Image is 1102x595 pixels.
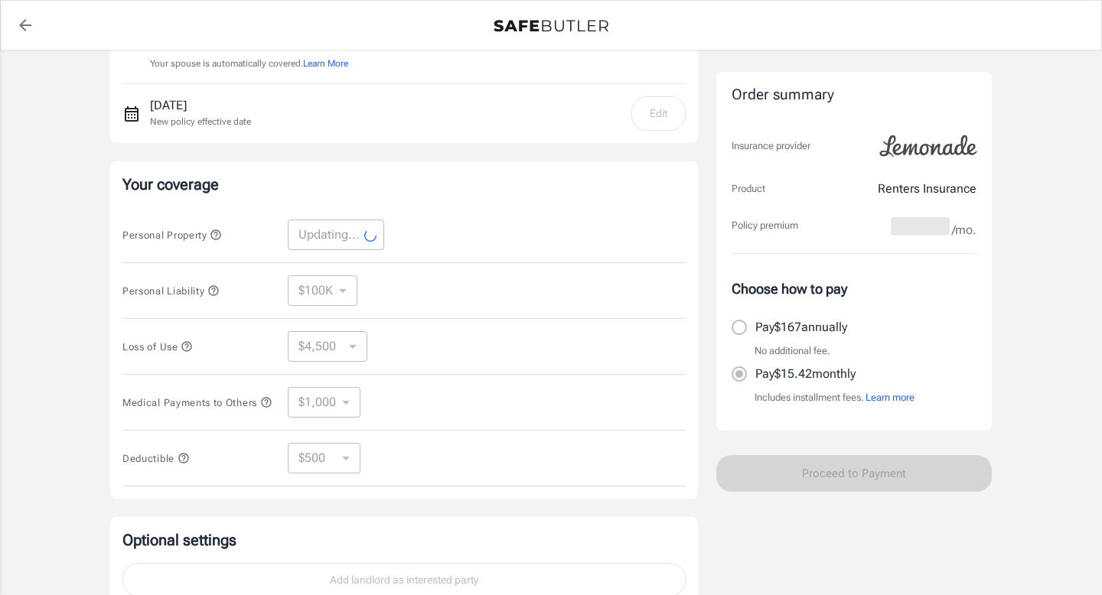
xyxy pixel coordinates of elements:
[303,57,348,70] button: Learn More
[122,397,272,408] span: Medical Payments to Others
[150,115,251,128] p: New policy effective date
[732,138,810,154] p: Insurance provider
[755,343,830,359] p: No additional fee.
[122,281,220,300] button: Personal Liability
[122,174,686,195] p: Your coverage
[122,449,190,467] button: Deductible
[732,181,765,197] p: Product
[732,218,798,233] p: Policy premium
[755,390,915,405] p: Includes installment fees.
[122,229,222,241] span: Personal Property
[494,20,608,32] img: Back to quotes
[10,10,41,41] a: back to quotes
[952,219,976,241] span: /mo.
[122,285,220,297] span: Personal Liability
[866,390,915,405] button: Learn more
[122,105,141,123] svg: New policy start date
[732,278,976,299] p: Choose how to pay
[122,226,222,244] button: Personal Property
[122,393,272,411] button: Medical Payments to Others
[150,96,251,115] p: [DATE]
[755,365,856,383] p: Pay $15.42 monthly
[122,337,193,356] button: Loss of Use
[878,180,976,198] p: Renters Insurance
[732,84,976,106] div: Order summary
[122,529,686,551] p: Optional settings
[122,453,190,464] span: Deductible
[755,318,847,337] p: Pay $167 annually
[871,125,986,167] img: Lemonade
[122,341,193,353] span: Loss of Use
[150,57,348,71] p: Your spouse is automatically covered.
